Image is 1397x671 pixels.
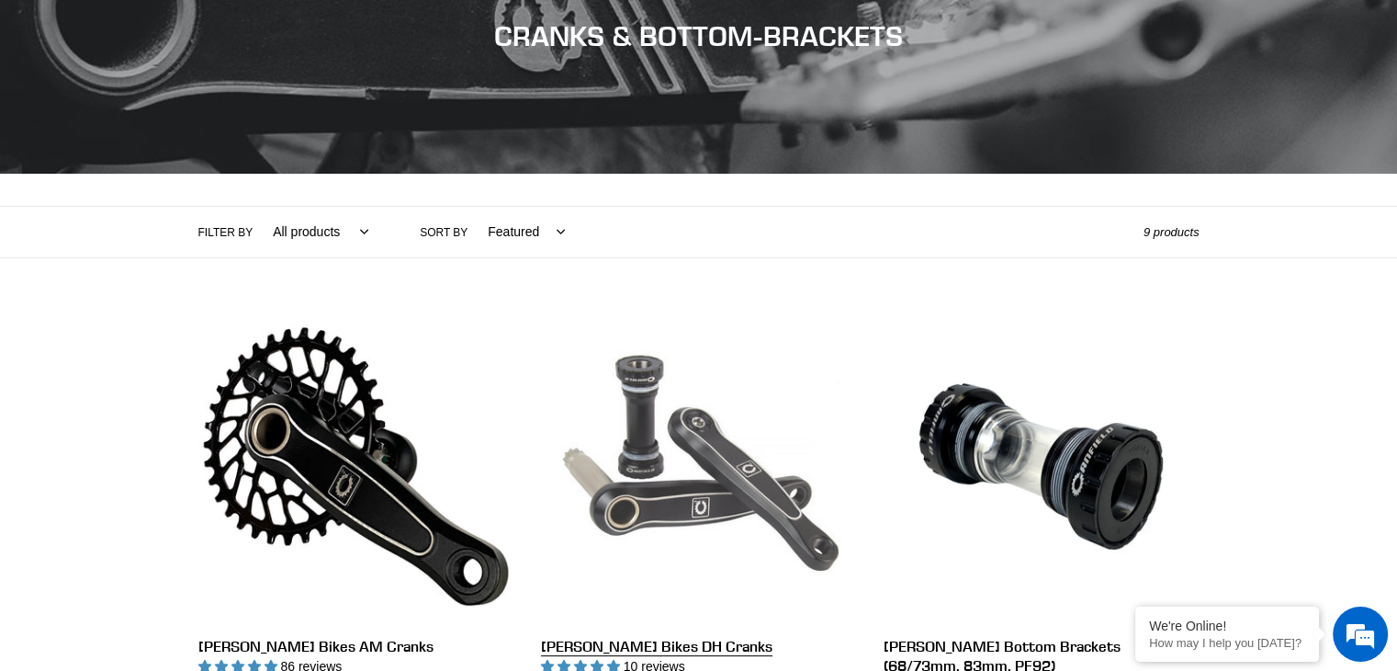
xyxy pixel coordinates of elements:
[420,224,468,241] label: Sort by
[494,19,903,52] span: CRANKS & BOTTOM-BRACKETS
[1149,619,1305,633] div: We're Online!
[1149,636,1305,650] p: How may I help you today?
[1144,225,1200,239] span: 9 products
[198,224,253,241] label: Filter by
